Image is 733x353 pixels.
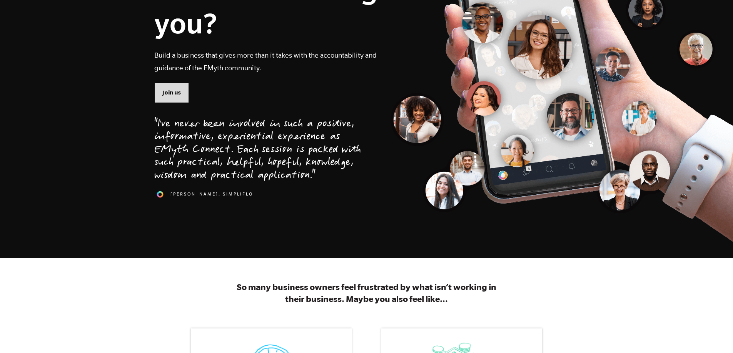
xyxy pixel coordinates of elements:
[162,88,181,97] span: Join us
[170,191,253,197] span: [PERSON_NAME], SimpliFlo
[154,83,189,103] a: Join us
[229,281,504,305] h3: So many business owners feel frustrated by what isn’t working in their business. Maybe you also f...
[154,189,166,200] img: 1
[154,118,361,183] div: "I've never been involved in such a positive, informative, experiential experience as EMyth Conne...
[154,49,378,74] p: Build a business that gives more than it takes with the accountability and guidance of the EMyth ...
[561,298,733,353] iframe: Chat Widget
